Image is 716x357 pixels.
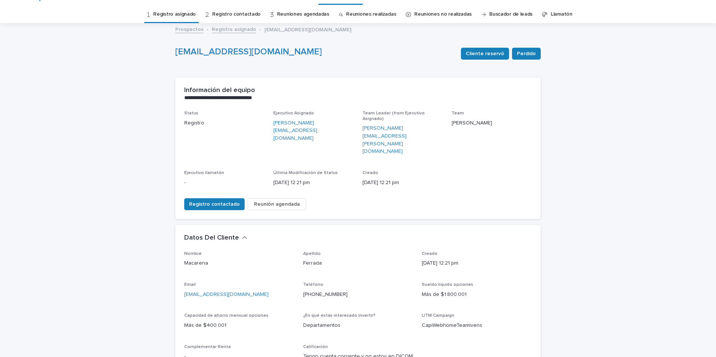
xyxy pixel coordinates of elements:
a: Reuniones realizadas [346,6,396,23]
h2: Datos Del Cliente [184,234,239,242]
h2: Información del equipo [184,86,255,95]
a: [PERSON_NAME][EMAIL_ADDRESS][DOMAIN_NAME] [273,119,354,142]
p: Departamentos [303,322,413,329]
p: [DATE] 12:21 pm [273,179,354,187]
a: [EMAIL_ADDRESS][DOMAIN_NAME] [184,292,268,297]
span: Calificación [303,345,328,349]
span: Nombre [184,252,202,256]
span: Ejecutivo llamatón [184,171,224,175]
a: Buscador de leads [489,6,533,23]
a: Prospectos [175,25,204,33]
p: Más de $1.800.001 [422,291,532,298]
span: Reunión agendada [254,200,300,208]
span: Team Leader (from Ejecutivo Asignado) [362,111,425,121]
p: Más de $400.001 [184,322,294,329]
span: Team [452,111,464,116]
button: Datos Del Cliente [184,234,247,242]
button: Cliente reservó [461,48,509,60]
span: ¿En qué estás interesado invertir? [303,313,376,318]
button: Reunión agendada [248,198,306,210]
a: [PHONE_NUMBER] [303,292,348,297]
span: Status [184,111,198,116]
span: Ejecutivo Asignado [273,111,314,116]
p: [EMAIL_ADDRESS][DOMAIN_NAME] [264,25,351,33]
span: Capacidad de ahorro mensual opciones [184,313,268,318]
a: [EMAIL_ADDRESS][DOMAIN_NAME] [175,47,322,56]
button: Registro contactado [184,198,245,210]
span: Cliente reservó [466,50,504,57]
p: [DATE] 12:21 pm [362,179,443,187]
span: Apellido [303,252,321,256]
span: Sueldo líquido opciones [422,282,473,287]
span: Registro contactado [189,200,240,208]
button: Perdido [512,48,541,60]
p: Macarena [184,259,294,267]
span: Creado [422,252,437,256]
span: Complementar Renta [184,345,231,349]
span: Creado [362,171,378,175]
a: Llamatón [551,6,572,23]
p: Ferrada [303,259,413,267]
span: Última Modificación de Status [273,171,338,175]
p: CapiWebhomeTeamivens [422,322,532,329]
a: Registro asignado [153,6,196,23]
p: [PERSON_NAME] [452,119,532,127]
a: Registro asignado [212,25,256,33]
span: Teléfono [303,282,323,287]
p: - [184,179,264,187]
p: [DATE] 12:21 pm [422,259,532,267]
a: Reuniones agendadas [277,6,329,23]
span: Email [184,282,196,287]
a: [PERSON_NAME][EMAIL_ADDRESS][PERSON_NAME][DOMAIN_NAME] [362,124,443,155]
span: Perdido [517,50,536,57]
span: UTM Campaign [422,313,454,318]
a: Registro contactado [212,6,261,23]
p: Registro [184,119,264,127]
a: Reuniones no realizadas [414,6,472,23]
